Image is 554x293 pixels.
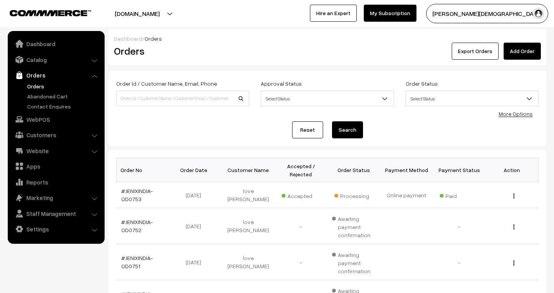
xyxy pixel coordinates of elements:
[433,244,485,280] td: -
[513,260,514,265] img: Menu
[292,121,323,138] a: Reset
[169,244,222,280] td: [DATE]
[10,8,77,17] a: COMMMERCE
[169,182,222,208] td: [DATE]
[10,191,102,205] a: Marketing
[114,34,541,43] div: /
[275,208,327,244] td: -
[121,188,153,202] a: #JENIXINDIA-OD0753
[332,249,375,275] span: Awaiting payment confirmation
[25,82,102,90] a: Orders
[380,182,433,208] td: Online payment
[10,222,102,236] a: Settings
[261,91,394,106] span: Select Status
[10,175,102,189] a: Reports
[504,43,541,60] a: Add Order
[222,182,275,208] td: love [PERSON_NAME]
[116,91,249,106] input: Order Id / Customer Name / Customer Email / Customer Phone
[261,92,393,105] span: Select Status
[433,158,485,182] th: Payment Status
[406,79,438,88] label: Order Status
[261,79,302,88] label: Approval Status
[275,244,327,280] td: -
[169,208,222,244] td: [DATE]
[222,244,275,280] td: love [PERSON_NAME]
[10,112,102,126] a: WebPOS
[513,193,514,198] img: Menu
[433,208,485,244] td: -
[10,207,102,221] a: Staff Management
[121,255,153,269] a: #JENIXINDIA-OD0751
[406,91,539,106] span: Select Status
[327,158,380,182] th: Order Status
[114,45,248,57] h2: Orders
[364,5,416,22] a: My Subscription
[117,158,169,182] th: Order No
[25,92,102,100] a: Abandoned Cart
[145,35,162,42] span: Orders
[169,158,222,182] th: Order Date
[332,121,363,138] button: Search
[10,68,102,82] a: Orders
[10,53,102,67] a: Catalog
[380,158,433,182] th: Payment Method
[513,224,514,229] img: Menu
[114,35,142,42] a: Dashboard
[10,128,102,142] a: Customers
[406,92,538,105] span: Select Status
[10,10,91,16] img: COMMMERCE
[440,190,478,200] span: Paid
[10,159,102,173] a: Apps
[310,5,357,22] a: Hire an Expert
[10,37,102,51] a: Dashboard
[222,208,275,244] td: love [PERSON_NAME]
[332,213,375,239] span: Awaiting payment confirmation
[275,158,327,182] th: Accepted / Rejected
[426,4,548,23] button: [PERSON_NAME][DEMOGRAPHIC_DATA]
[485,158,538,182] th: Action
[452,43,499,60] button: Export Orders
[88,4,187,23] button: [DOMAIN_NAME]
[10,144,102,158] a: Website
[282,190,320,200] span: Accepted
[222,158,275,182] th: Customer Name
[334,190,373,200] span: Processing
[533,8,544,19] img: user
[25,102,102,110] a: Contact Enquires
[116,79,217,88] label: Order Id / Customer Name, Email, Phone
[121,219,153,233] a: #JENIXINDIA-OD0752
[499,110,533,117] a: More Options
